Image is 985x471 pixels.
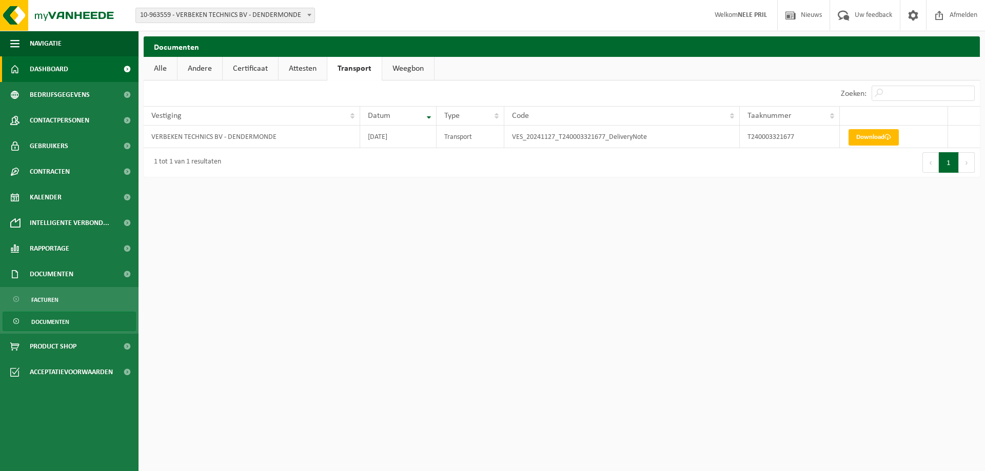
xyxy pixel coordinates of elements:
span: Contactpersonen [30,108,89,133]
span: Gebruikers [30,133,68,159]
span: 10-963559 - VERBEKEN TECHNICS BV - DENDERMONDE [136,8,314,23]
a: Certificaat [223,57,278,80]
span: Type [444,112,460,120]
label: Zoeken: [841,90,866,98]
td: [DATE] [360,126,437,148]
td: T240003321677 [740,126,840,148]
span: 10-963559 - VERBEKEN TECHNICS BV - DENDERMONDE [135,8,315,23]
span: Rapportage [30,236,69,261]
a: Weegbon [382,57,434,80]
span: Contracten [30,159,70,185]
td: VES_20241127_T240003321677_DeliveryNote [504,126,739,148]
a: Download [849,129,899,146]
a: Facturen [3,290,136,309]
span: Navigatie [30,31,62,56]
span: Vestiging [151,112,182,120]
h2: Documenten [144,36,980,56]
span: Code [512,112,529,120]
a: Documenten [3,312,136,331]
a: Alle [144,57,177,80]
span: Kalender [30,185,62,210]
span: Taaknummer [747,112,792,120]
span: Dashboard [30,56,68,82]
a: Andere [178,57,222,80]
span: Documenten [30,261,73,287]
span: Documenten [31,312,69,332]
td: Transport [437,126,504,148]
button: Next [959,152,975,173]
span: Facturen [31,290,58,310]
span: Acceptatievoorwaarden [30,359,113,385]
span: Datum [368,112,390,120]
strong: NELE PRIL [738,11,767,19]
div: 1 tot 1 van 1 resultaten [149,153,221,172]
a: Attesten [279,57,327,80]
td: VERBEKEN TECHNICS BV - DENDERMONDE [144,126,360,148]
span: Bedrijfsgegevens [30,82,90,108]
button: Previous [922,152,939,173]
a: Transport [327,57,382,80]
span: Product Shop [30,334,76,359]
span: Intelligente verbond... [30,210,109,236]
button: 1 [939,152,959,173]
